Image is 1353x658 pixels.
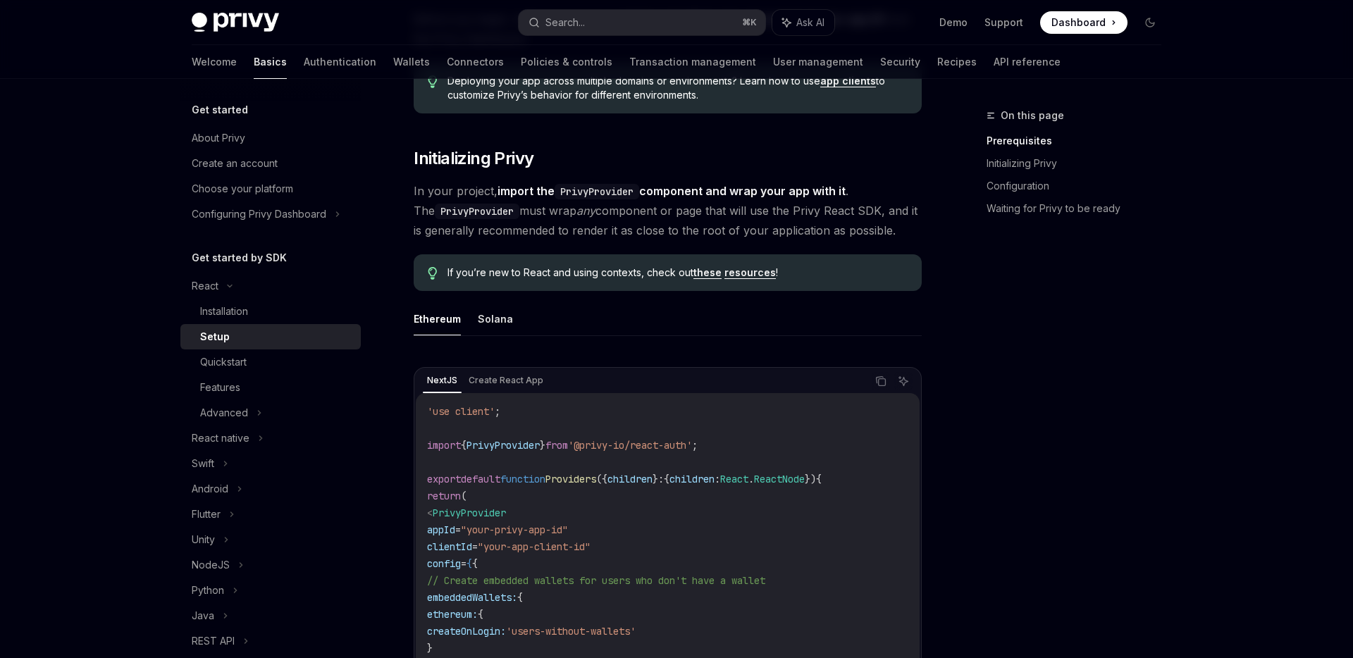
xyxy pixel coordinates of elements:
[478,608,483,621] span: {
[545,14,585,31] div: Search...
[816,473,822,485] span: {
[192,582,224,599] div: Python
[742,17,757,28] span: ⌘ K
[180,176,361,201] a: Choose your platform
[427,473,461,485] span: export
[461,473,500,485] span: default
[653,473,658,485] span: }
[519,10,765,35] button: Search...⌘K
[506,625,636,638] span: 'users-without-wallets'
[304,45,376,79] a: Authentication
[447,266,908,280] span: If you’re new to React and using contexts, check out !
[414,181,922,240] span: In your project, . The must wrap component or page that will use the Privy React SDK, and it is g...
[428,75,438,88] svg: Tip
[192,101,248,118] h5: Get started
[192,633,235,650] div: REST API
[455,523,461,536] span: =
[1040,11,1127,34] a: Dashboard
[894,372,913,390] button: Ask AI
[464,372,548,389] div: Create React App
[720,473,748,485] span: React
[447,45,504,79] a: Connectors
[521,45,612,79] a: Policies & controls
[607,473,653,485] span: children
[984,15,1023,30] a: Support
[994,45,1061,79] a: API reference
[427,642,433,654] span: }
[495,405,500,418] span: ;
[200,328,230,345] div: Setup
[596,473,607,485] span: ({
[987,197,1173,220] a: Waiting for Privy to be ready
[254,45,287,79] a: Basics
[773,45,863,79] a: User management
[461,490,467,502] span: (
[200,303,248,320] div: Installation
[180,324,361,349] a: Setup
[772,10,834,35] button: Ask AI
[427,490,461,502] span: return
[447,74,908,102] span: Deploying your app across multiple domains or environments? Learn how to use to customize Privy’s...
[427,439,461,452] span: import
[754,473,805,485] span: ReactNode
[427,507,433,519] span: <
[555,184,639,199] code: PrivyProvider
[715,473,720,485] span: :
[192,430,249,447] div: React native
[540,439,545,452] span: }
[545,439,568,452] span: from
[180,299,361,324] a: Installation
[467,439,540,452] span: PrivyProvider
[180,375,361,400] a: Features
[433,507,506,519] span: PrivyProvider
[192,45,237,79] a: Welcome
[1001,107,1064,124] span: On this page
[692,439,698,452] span: ;
[192,607,214,624] div: Java
[629,45,756,79] a: Transaction management
[467,557,472,570] span: {
[200,379,240,396] div: Features
[987,152,1173,175] a: Initializing Privy
[192,155,278,172] div: Create an account
[658,473,664,485] span: :
[517,591,523,604] span: {
[180,151,361,176] a: Create an account
[664,473,669,485] span: {
[872,372,890,390] button: Copy the contents from the code block
[427,574,765,587] span: // Create embedded wallets for users who don't have a wallet
[192,249,287,266] h5: Get started by SDK
[461,557,467,570] span: =
[427,625,506,638] span: createOnLogin:
[805,473,816,485] span: })
[693,266,722,279] a: these
[545,473,596,485] span: Providers
[472,540,478,553] span: =
[461,523,568,536] span: "your-privy-app-id"
[478,302,513,335] button: Solana
[748,473,754,485] span: .
[192,278,218,294] div: React
[498,184,846,198] strong: import the component and wrap your app with it
[724,266,776,279] a: resources
[427,591,517,604] span: embeddedWallets:
[428,267,438,280] svg: Tip
[472,557,478,570] span: {
[192,506,221,523] div: Flutter
[576,204,595,218] em: any
[478,540,591,553] span: "your-app-client-id"
[427,557,461,570] span: config
[393,45,430,79] a: Wallets
[192,13,279,32] img: dark logo
[192,206,326,223] div: Configuring Privy Dashboard
[192,480,228,497] div: Android
[820,75,876,87] a: app clients
[180,349,361,375] a: Quickstart
[200,354,247,371] div: Quickstart
[880,45,920,79] a: Security
[180,125,361,151] a: About Privy
[500,473,545,485] span: function
[796,15,824,30] span: Ask AI
[669,473,715,485] span: children
[987,175,1173,197] a: Configuration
